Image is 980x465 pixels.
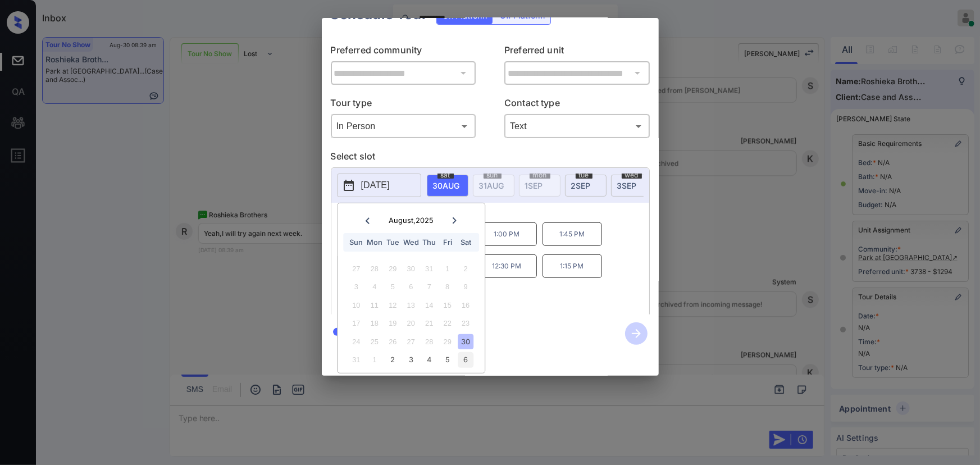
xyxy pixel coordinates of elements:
[504,96,650,114] p: Contact type
[507,117,647,135] div: Text
[422,279,437,294] div: Not available Thursday, August 7th, 2025
[565,175,607,197] div: date-select
[440,261,455,276] div: Not available Friday, August 1st, 2025
[385,279,400,294] div: Not available Tuesday, August 5th, 2025
[347,203,649,222] p: *Available time slots
[458,235,473,250] div: Sat
[571,181,591,190] span: 2 SEP
[361,179,390,192] p: [DATE]
[477,222,537,246] p: 1:00 PM
[617,181,637,190] span: 3 SEP
[349,235,364,250] div: Sun
[622,172,642,179] span: wed
[403,279,418,294] div: Not available Wednesday, August 6th, 2025
[440,298,455,313] div: Not available Friday, August 15th, 2025
[337,174,421,197] button: [DATE]
[504,43,650,61] p: Preferred unit
[349,261,364,276] div: Not available Sunday, July 27th, 2025
[611,175,653,197] div: date-select
[334,117,473,135] div: In Person
[385,235,400,250] div: Tue
[440,279,455,294] div: Not available Friday, August 8th, 2025
[341,259,481,369] div: month 2025-08
[367,279,382,294] div: Not available Monday, August 4th, 2025
[403,298,418,313] div: Not available Wednesday, August 13th, 2025
[331,149,650,167] p: Select slot
[422,298,437,313] div: Not available Thursday, August 14th, 2025
[367,235,382,250] div: Mon
[543,254,602,278] p: 1:15 PM
[331,43,476,61] p: Preferred community
[458,261,473,276] div: Not available Saturday, August 2nd, 2025
[422,235,437,250] div: Thu
[403,235,418,250] div: Wed
[477,254,537,278] p: 12:30 PM
[367,298,382,313] div: Not available Monday, August 11th, 2025
[367,261,382,276] div: Not available Monday, July 28th, 2025
[385,298,400,313] div: Not available Tuesday, August 12th, 2025
[543,222,602,246] p: 1:45 PM
[349,298,364,313] div: Not available Sunday, August 10th, 2025
[403,261,418,276] div: Not available Wednesday, July 30th, 2025
[349,279,364,294] div: Not available Sunday, August 3rd, 2025
[458,298,473,313] div: Not available Saturday, August 16th, 2025
[385,261,400,276] div: Not available Tuesday, July 29th, 2025
[437,172,454,179] span: sat
[433,181,460,190] span: 30 AUG
[618,319,654,348] button: btn-next
[422,261,437,276] div: Not available Thursday, July 31st, 2025
[576,172,592,179] span: tue
[458,279,473,294] div: Not available Saturday, August 9th, 2025
[331,96,476,114] p: Tour type
[427,175,468,197] div: date-select
[440,235,455,250] div: Fri
[389,216,434,225] div: August , 2025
